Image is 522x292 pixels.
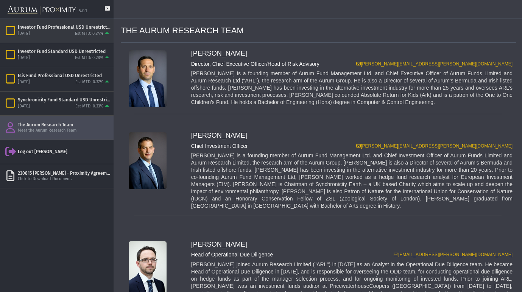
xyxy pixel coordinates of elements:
h3: [PERSON_NAME] [187,50,516,58]
a: [PERSON_NAME][EMAIL_ADDRESS][PERSON_NAME][DOMAIN_NAME] [356,143,513,149]
img: Aurum-Proximity%20white.svg [8,2,76,19]
div: Investor Fund Professional USD Unrestricted [18,24,111,30]
h3: [PERSON_NAME] [187,132,516,140]
div: Est MTD: 0.28% [75,55,103,61]
img: image [129,132,167,189]
div: Log out [PERSON_NAME] [18,149,111,155]
h4: Director, Chief Executive Officer/Head of Risk Advisory [187,61,516,67]
div: [PERSON_NAME] is a founding member of Aurum Fund Management Ltd. and Chief Executive Officer of A... [187,70,516,106]
div: Meet the Aurum Research Team [18,128,111,134]
h3: [PERSON_NAME] [187,241,516,249]
div: Est MTD: 0.33% [75,104,103,109]
div: Synchronicity Fund Standard USD Unrestricted [18,97,111,103]
h4: Chief Investment Officer [187,143,516,149]
div: Est MTD: 0.37% [75,79,103,85]
div: THE AURUM RESEARCH TEAM [121,19,516,43]
div: 5.0.1 [79,8,87,14]
a: [EMAIL_ADDRESS][PERSON_NAME][DOMAIN_NAME] [394,252,513,257]
div: [DATE] [18,31,30,37]
h4: Head of Operational Due Diligence [187,252,516,258]
div: [PERSON_NAME] is a founding member of Aurum Fund Management Ltd. and Chief Investment Officer of ... [187,152,516,210]
div: Click to Download Document. [18,176,111,182]
div: [DATE] [18,55,30,61]
div: The Aurum Research Team [18,122,111,128]
div: [DATE] [18,79,30,85]
img: image [129,50,167,107]
div: Est MTD: 0.34% [75,31,103,37]
div: [DATE] [18,104,30,109]
div: Isis Fund Professional USD Unrestricted [18,73,111,79]
div: 230815 [PERSON_NAME] - Proximity Agreement and Electronic Access Agreement - Signed.pdf [18,170,111,176]
div: Investor Fund Standard USD Unrestricted [18,48,111,54]
a: [PERSON_NAME][EMAIL_ADDRESS][PERSON_NAME][DOMAIN_NAME] [356,61,513,67]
